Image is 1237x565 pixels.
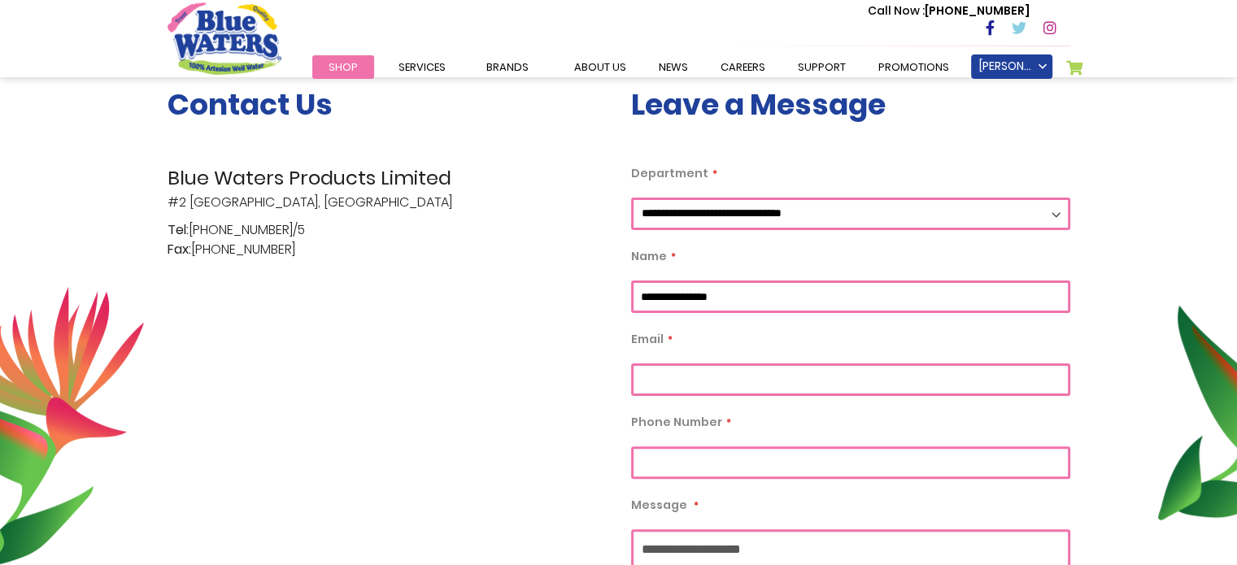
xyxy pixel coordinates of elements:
p: [PHONE_NUMBER]/5 [PHONE_NUMBER] [168,220,607,259]
a: support [782,55,862,79]
span: Call Now : [868,2,925,19]
span: Tel: [168,220,189,240]
a: about us [558,55,642,79]
span: Message [631,497,687,513]
span: Services [399,59,446,75]
a: [PERSON_NAME] [971,54,1052,79]
p: #2 [GEOGRAPHIC_DATA], [GEOGRAPHIC_DATA] [168,163,607,212]
p: [PHONE_NUMBER] [868,2,1030,20]
span: Brands [486,59,529,75]
span: Department [631,165,708,181]
a: careers [704,55,782,79]
a: store logo [168,2,281,74]
span: Blue Waters Products Limited [168,163,607,193]
span: Shop [329,59,358,75]
span: Email [631,331,664,347]
a: News [642,55,704,79]
h3: Contact Us [168,87,607,122]
span: Phone Number [631,414,722,430]
span: Name [631,248,667,264]
span: Fax: [168,240,191,259]
h3: Leave a Message [631,87,1070,122]
a: Promotions [862,55,965,79]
